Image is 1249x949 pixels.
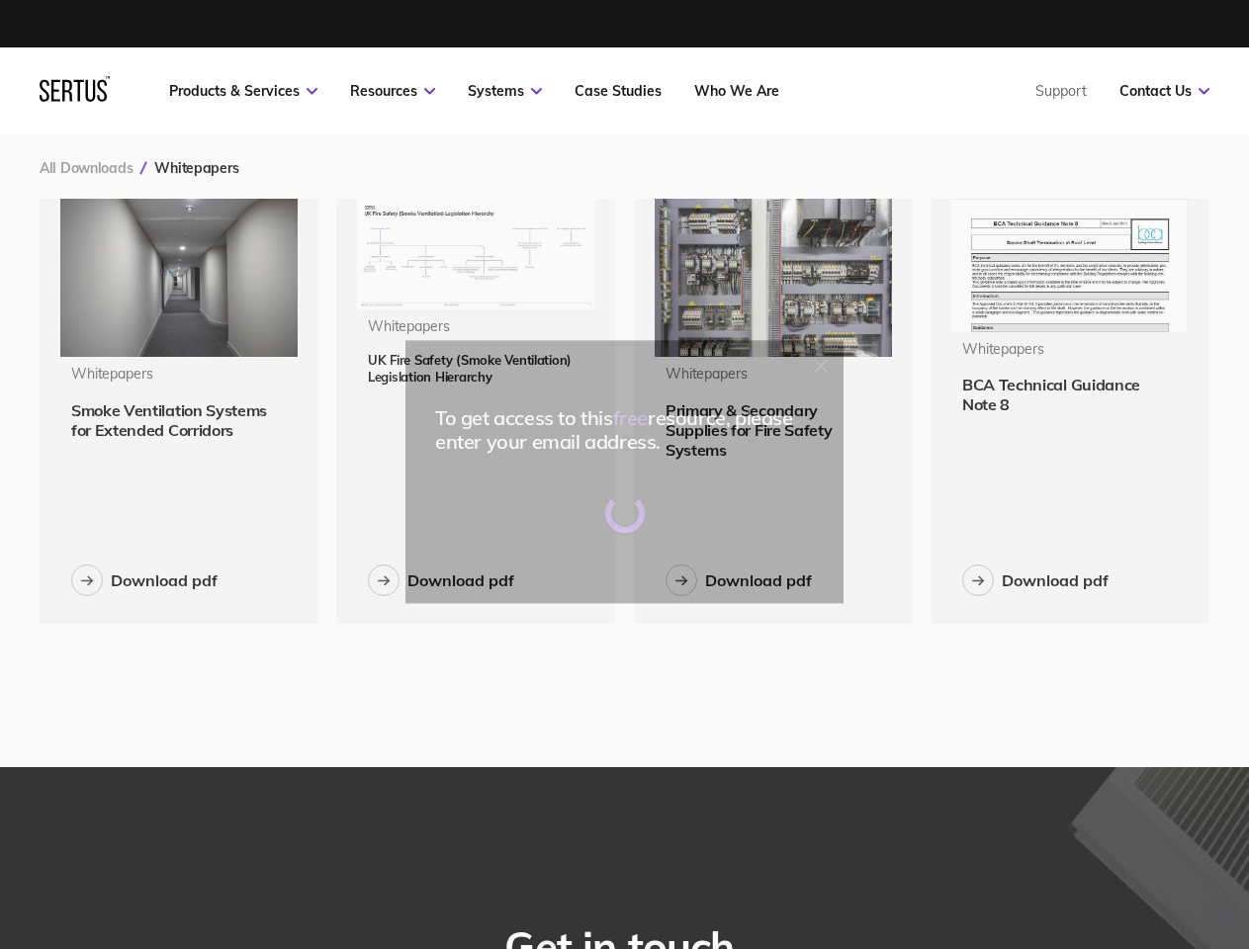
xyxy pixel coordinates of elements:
[468,82,542,100] a: Systems
[1035,82,1087,100] a: Support
[435,406,814,454] div: To get access to this resource, please enter your email address.
[893,720,1249,949] iframe: Chat Widget
[613,405,648,430] span: free
[169,82,317,100] a: Products & Services
[1119,82,1209,100] a: Contact Us
[575,82,662,100] a: Case Studies
[350,82,435,100] a: Resources
[694,82,779,100] a: Who We Are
